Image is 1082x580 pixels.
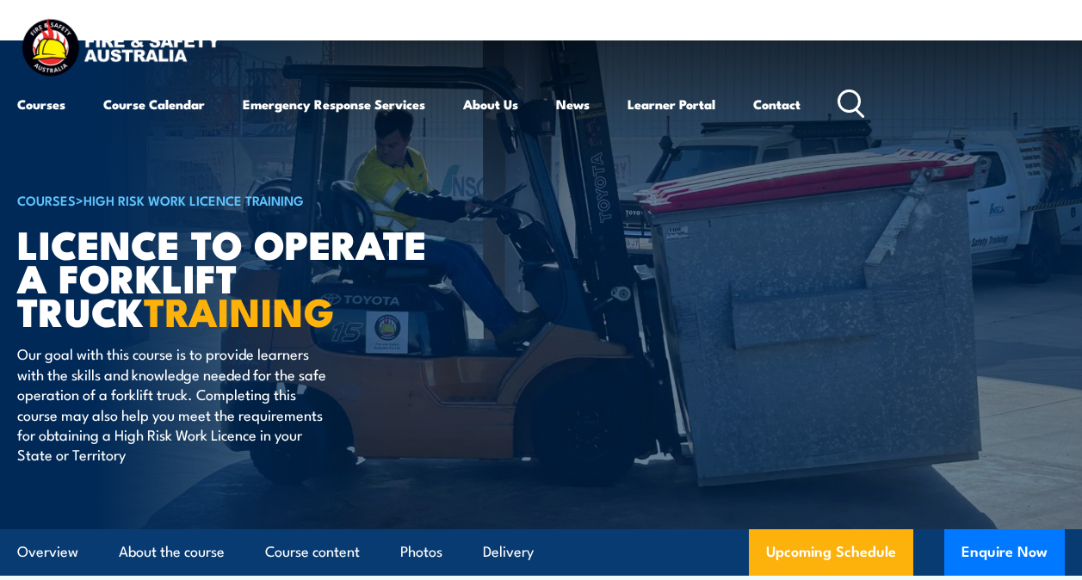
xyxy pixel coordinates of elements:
a: Contact [753,83,801,125]
a: High Risk Work Licence Training [83,190,304,209]
a: Upcoming Schedule [749,529,913,576]
a: News [556,83,590,125]
a: Course Calendar [103,83,205,125]
a: Course content [265,529,360,575]
a: Courses [17,83,65,125]
a: About Us [463,83,518,125]
h1: Licence to operate a forklift truck [17,226,442,327]
a: Learner Portal [628,83,715,125]
a: COURSES [17,190,76,209]
a: Overview [17,529,78,575]
h6: > [17,189,442,210]
a: About the course [119,529,225,575]
strong: TRAINING [144,281,335,340]
p: Our goal with this course is to provide learners with the skills and knowledge needed for the saf... [17,343,331,464]
a: Photos [400,529,442,575]
button: Enquire Now [944,529,1065,576]
a: Delivery [483,529,534,575]
a: Emergency Response Services [243,83,425,125]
